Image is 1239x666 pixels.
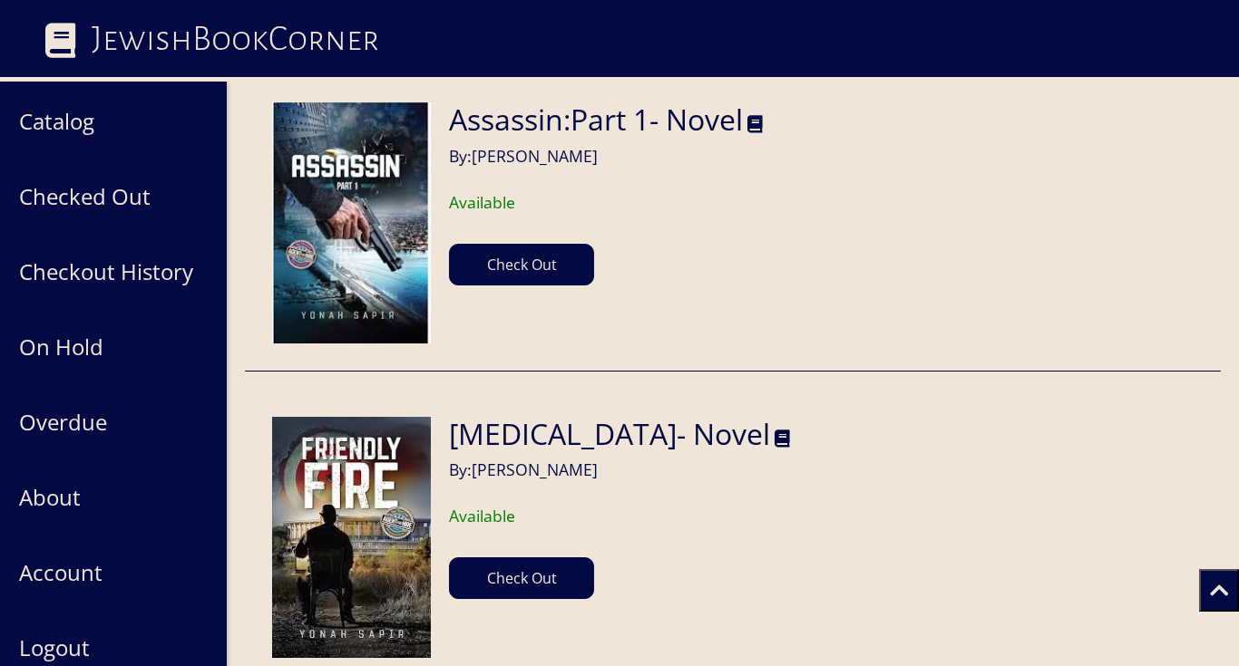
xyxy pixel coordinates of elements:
h6: Available [449,507,790,526]
h2: [MEDICAL_DATA]- Novel [449,417,770,451]
button: Check Out [449,557,594,599]
h6: Available [449,193,763,212]
img: media [272,417,431,658]
img: media [272,102,431,343]
h2: Assassin:Part 1- Novel [449,102,743,137]
h6: By: [PERSON_NAME] [449,142,763,166]
button: Check Out [449,244,594,285]
h6: By: [PERSON_NAME] [449,456,790,479]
